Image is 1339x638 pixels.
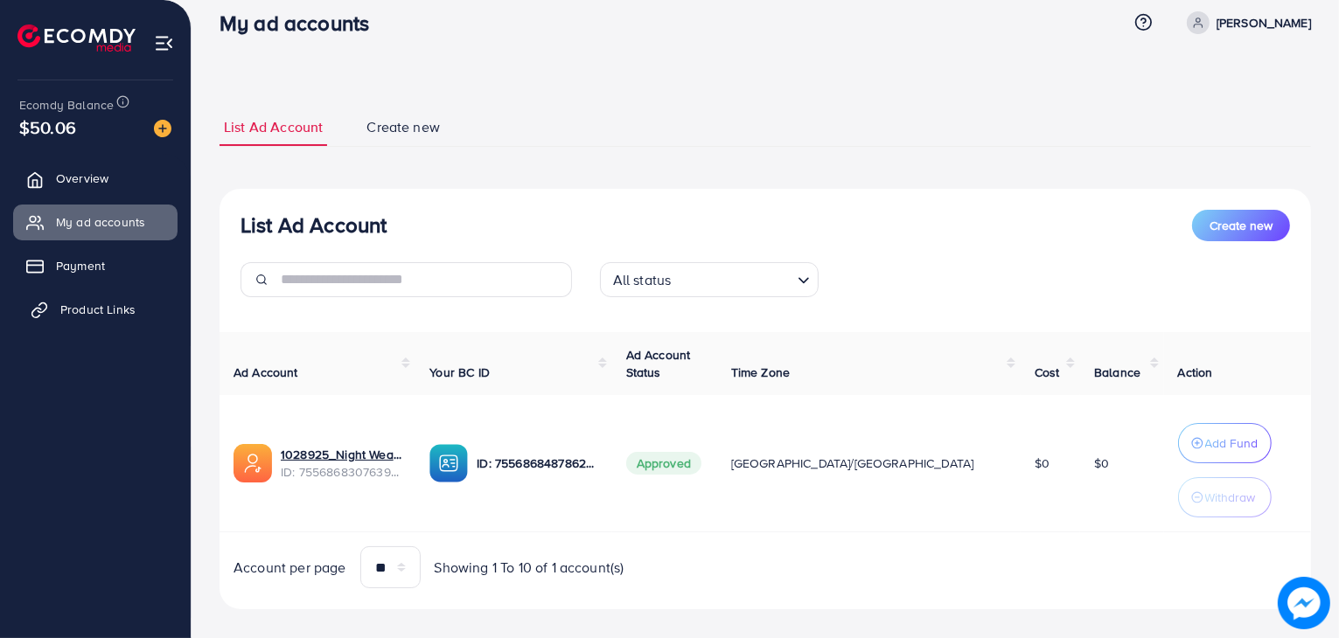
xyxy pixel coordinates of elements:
button: Add Fund [1178,423,1272,463]
span: [GEOGRAPHIC_DATA]/[GEOGRAPHIC_DATA] [731,454,974,472]
button: Withdraw [1178,477,1272,517]
span: $0 [1035,454,1050,472]
span: List Ad Account [224,117,323,137]
h3: My ad accounts [220,10,383,36]
span: My ad accounts [56,213,145,231]
a: Payment [13,248,178,283]
a: [PERSON_NAME] [1180,11,1311,34]
span: Create new [1210,217,1273,234]
span: ID: 7556868307639369736 [281,463,401,481]
span: $50.06 [19,114,76,140]
img: ic-ads-acc.e4c84228.svg [234,444,272,482]
span: Overview [56,170,108,187]
img: menu [154,33,174,53]
span: Create new [366,117,440,137]
p: ID: 7556868487862206472 [477,453,597,474]
span: $0 [1094,454,1109,472]
img: logo [17,24,136,52]
img: image [154,120,171,137]
p: Add Fund [1205,433,1259,454]
p: Withdraw [1205,487,1256,508]
span: All status [610,267,675,293]
input: Search for option [676,264,790,293]
span: Ad Account Status [626,346,691,381]
p: [PERSON_NAME] [1217,12,1311,33]
h3: List Ad Account [241,212,387,238]
span: Cost [1035,364,1060,381]
span: Account per page [234,558,346,578]
a: 1028925_Night Wears_1759470648808 [281,446,401,463]
span: Time Zone [731,364,790,381]
span: Ad Account [234,364,298,381]
a: Overview [13,161,178,196]
a: My ad accounts [13,205,178,239]
span: Showing 1 To 10 of 1 account(s) [435,558,624,578]
img: image [1280,579,1329,628]
span: Approved [626,452,701,475]
span: Product Links [60,301,136,318]
div: <span class='underline'>1028925_Night Wears_1759470648808</span></br>7556868307639369736 [281,446,401,482]
img: ic-ba-acc.ded83a64.svg [429,444,468,482]
button: Create new [1192,210,1290,241]
span: Action [1178,364,1213,381]
span: Your BC ID [429,364,490,381]
div: Search for option [600,262,819,297]
a: Product Links [13,292,178,327]
span: Ecomdy Balance [19,96,114,114]
span: Balance [1094,364,1140,381]
span: Payment [56,257,105,274]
